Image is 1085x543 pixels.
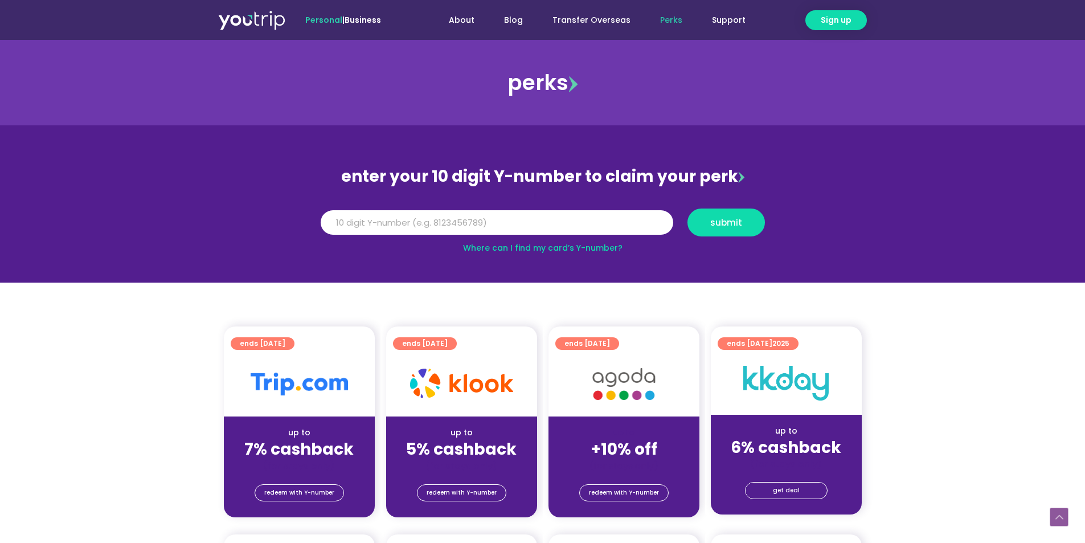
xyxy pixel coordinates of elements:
a: redeem with Y-number [417,484,506,501]
a: Where can I find my card’s Y-number? [463,242,623,254]
a: Sign up [805,10,867,30]
strong: +10% off [591,438,657,460]
strong: 5% cashback [406,438,517,460]
span: | [305,14,381,26]
a: Blog [489,10,538,31]
a: Support [697,10,760,31]
a: redeem with Y-number [255,484,344,501]
form: Y Number [321,209,765,245]
input: 10 digit Y-number (e.g. 8123456789) [321,210,673,235]
strong: 6% cashback [731,436,841,459]
div: up to [720,425,853,437]
div: (for stays only) [720,458,853,470]
a: redeem with Y-number [579,484,669,501]
span: submit [710,218,742,227]
a: Transfer Overseas [538,10,645,31]
div: up to [233,427,366,439]
span: redeem with Y-number [264,485,334,501]
nav: Menu [412,10,760,31]
a: ends [DATE] [393,337,457,350]
div: up to [395,427,528,439]
div: enter your 10 digit Y-number to claim your perk [315,162,771,191]
span: ends [DATE] [564,337,610,350]
a: get deal [745,482,828,499]
div: (for stays only) [395,460,528,472]
span: Personal [305,14,342,26]
span: redeem with Y-number [427,485,497,501]
a: ends [DATE] [231,337,294,350]
span: ends [DATE] [402,337,448,350]
a: ends [DATE] [555,337,619,350]
a: Perks [645,10,697,31]
span: ends [DATE] [727,337,789,350]
span: ends [DATE] [240,337,285,350]
strong: 7% cashback [244,438,354,460]
button: submit [687,209,765,236]
span: redeem with Y-number [589,485,659,501]
a: About [434,10,489,31]
div: (for stays only) [233,460,366,472]
span: up to [613,427,634,438]
div: (for stays only) [558,460,690,472]
a: Business [345,14,381,26]
a: ends [DATE]2025 [718,337,799,350]
span: get deal [773,483,800,499]
span: 2025 [772,338,789,348]
span: Sign up [821,14,851,26]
